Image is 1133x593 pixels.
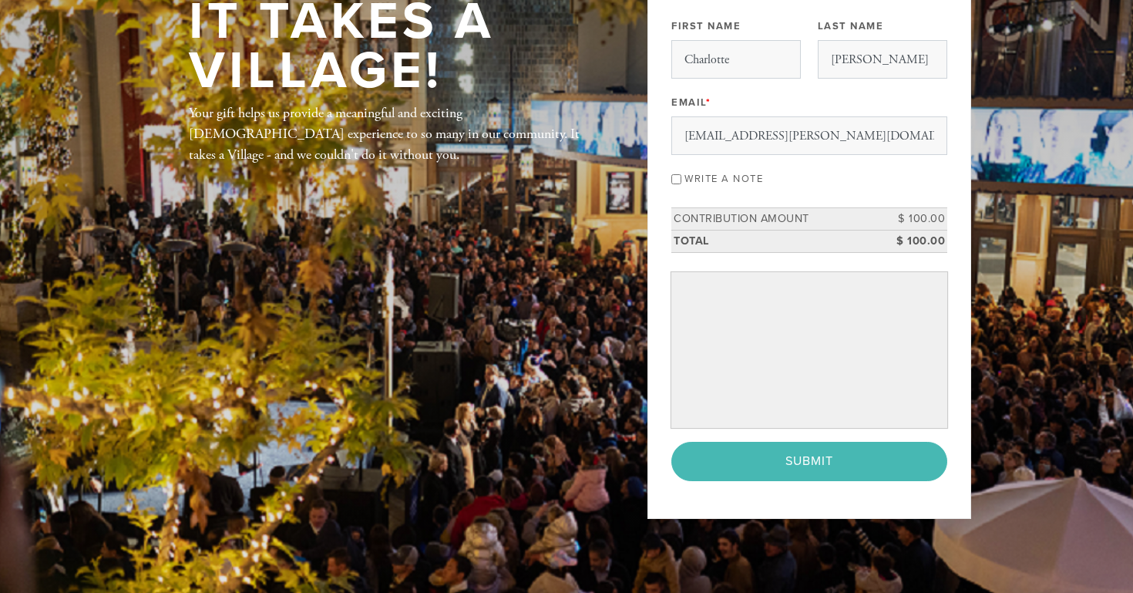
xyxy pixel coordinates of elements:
label: Write a note [684,173,763,185]
td: $ 100.00 [878,208,947,231]
span: This field is required. [706,96,711,109]
label: First Name [671,19,741,33]
label: Last Name [818,19,884,33]
td: Total [671,230,878,252]
td: $ 100.00 [878,230,947,252]
iframe: Secure payment input frame [674,275,944,425]
div: Your gift helps us provide a meaningful and exciting [DEMOGRAPHIC_DATA] experience to so many in ... [189,103,597,165]
td: Contribution Amount [671,208,878,231]
label: Email [671,96,711,110]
